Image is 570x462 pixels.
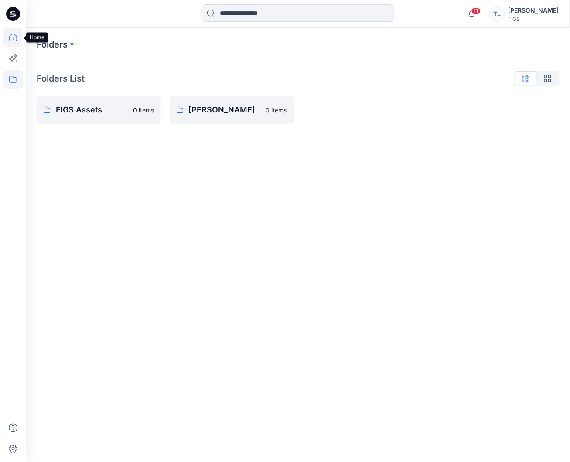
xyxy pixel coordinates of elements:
p: [PERSON_NAME] [189,104,261,116]
p: FIGS Assets [56,104,128,116]
div: [PERSON_NAME] [509,5,559,16]
a: Folders [37,38,68,51]
span: 11 [471,7,481,14]
p: Folders List [37,72,85,85]
div: TL [489,6,505,22]
div: FIGS [509,16,559,22]
a: [PERSON_NAME]0 items [170,96,294,124]
p: 0 items [266,105,287,115]
p: 0 items [133,105,154,115]
a: FIGS Assets0 items [37,96,161,124]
